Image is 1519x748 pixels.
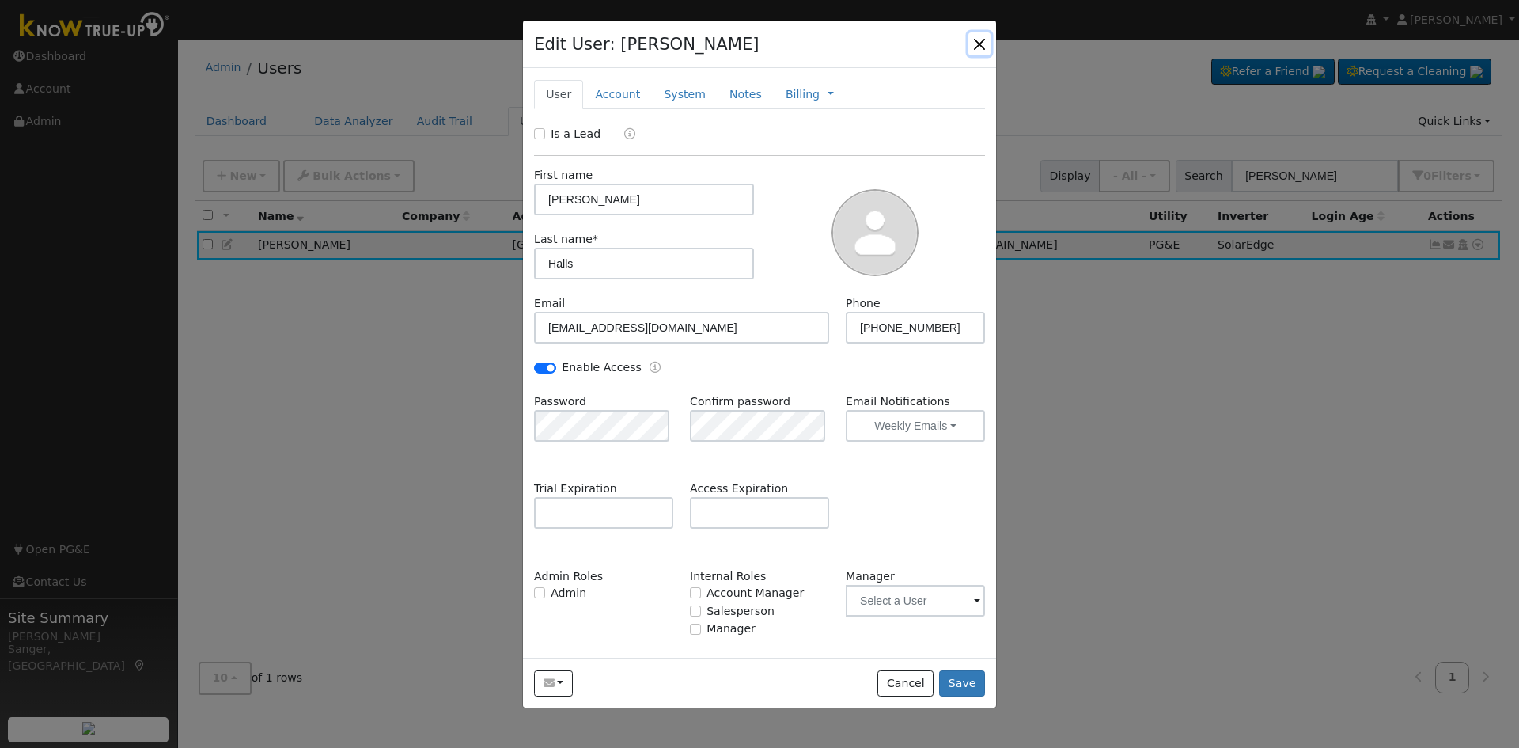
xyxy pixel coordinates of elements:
button: Cancel [877,670,934,697]
a: Account [583,80,652,109]
h4: Edit User: [PERSON_NAME] [534,32,759,57]
label: Manager [706,621,756,637]
label: Access Expiration [690,480,788,497]
a: Billing [786,86,820,103]
label: Email Notifications [846,393,985,410]
label: Enable Access [562,359,642,376]
a: System [652,80,718,109]
label: Account Manager [706,585,804,602]
label: Email [534,295,565,312]
label: First name [534,167,593,184]
input: Select a User [846,585,985,617]
label: Internal Roles [690,568,766,585]
label: Phone [846,295,881,312]
a: User [534,80,583,109]
label: Admin Roles [534,568,603,585]
div: Stats [949,655,985,671]
label: Last name [534,231,598,248]
label: Admin [551,585,586,602]
input: Is a Lead [534,128,545,139]
input: Salesperson [690,606,701,617]
a: Notes [718,80,774,109]
label: Confirm password [690,393,790,410]
button: Weekly Emails [846,410,985,442]
label: Password [534,393,586,410]
input: Manager [690,624,701,635]
input: Admin [534,587,545,598]
label: Salesperson [706,603,775,620]
a: Enable Access [650,359,661,378]
button: Save [939,670,985,697]
label: Trial Expiration [534,480,617,497]
label: Manager [846,568,895,585]
button: bigghalls@hotmail.com [534,670,573,697]
span: Required [593,233,598,245]
label: Is a Lead [551,126,600,142]
input: Account Manager [690,587,701,598]
a: Lead [612,126,635,144]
